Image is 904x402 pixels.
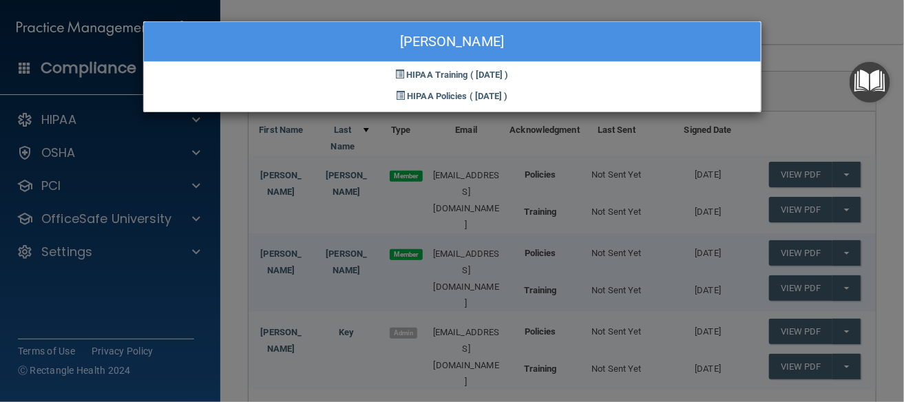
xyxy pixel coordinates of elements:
iframe: Drift Widget Chat Controller [666,305,887,359]
button: Open Resource Center [850,62,890,103]
div: [PERSON_NAME] [144,22,761,62]
span: ( [DATE] ) [470,70,509,80]
span: HIPAA Policies [407,91,467,101]
span: HIPAA Training [406,70,467,80]
span: ( [DATE] ) [470,91,508,101]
